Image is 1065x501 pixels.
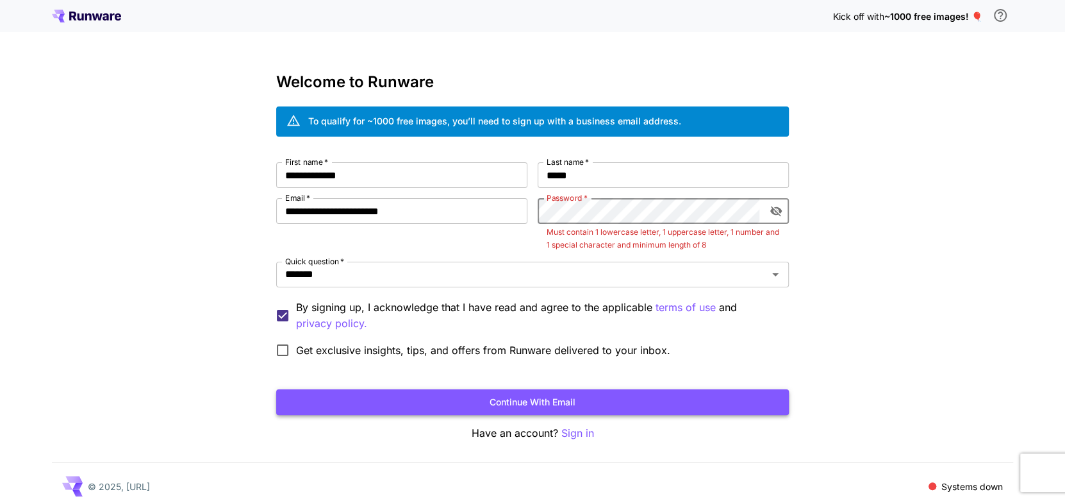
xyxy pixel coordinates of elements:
button: toggle password visibility [764,200,788,223]
button: By signing up, I acknowledge that I have read and agree to the applicable terms of use and [296,316,367,332]
div: To qualify for ~1000 free images, you’ll need to sign up with a business email address. [308,114,681,128]
span: Kick off with [833,11,884,22]
p: Must contain 1 lowercase letter, 1 uppercase letter, 1 number and 1 special character and minimum... [547,226,780,251]
p: terms of use [656,300,716,316]
h3: Welcome to Runware [276,73,789,91]
button: Sign in [561,425,594,441]
p: Systems down [941,480,1003,493]
label: Last name [547,157,589,167]
p: © 2025, [URL] [88,480,150,493]
button: Continue with email [276,389,789,416]
label: Quick question [285,256,344,267]
label: Email [285,192,310,203]
p: Have an account? [276,425,789,441]
span: ~1000 free images! 🎈 [884,11,982,22]
label: First name [285,157,328,167]
span: Get exclusive insights, tips, and offers from Runware delivered to your inbox. [296,343,670,358]
label: Password [547,192,588,203]
p: privacy policy. [296,316,367,332]
button: Open [766,266,784,284]
button: By signing up, I acknowledge that I have read and agree to the applicable and privacy policy. [656,300,716,316]
button: In order to qualify for free credit, you need to sign up with a business email address and click ... [987,3,1013,28]
p: By signing up, I acknowledge that I have read and agree to the applicable and [296,300,779,332]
